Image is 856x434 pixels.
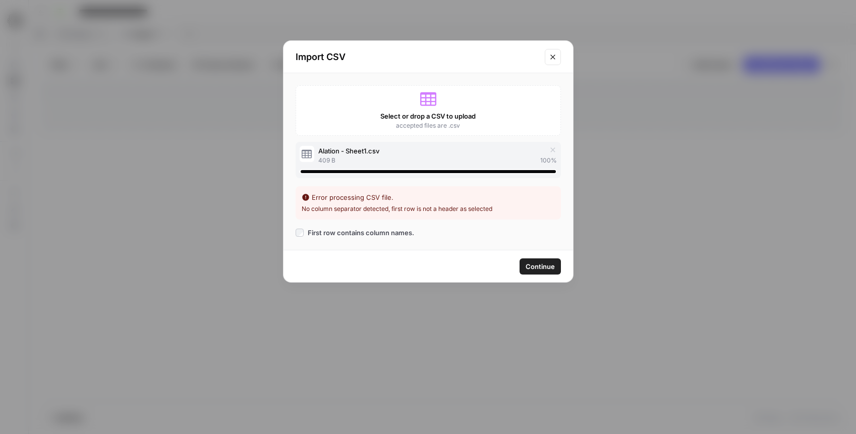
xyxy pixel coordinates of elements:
span: First row contains column names. [308,228,414,238]
h2: Import CSV [296,50,539,64]
input: First row contains column names. [296,229,304,237]
span: Continue [526,261,555,272]
div: Error processing CSV file. [302,192,555,202]
span: 100 % [540,156,557,165]
button: Continue [520,258,561,275]
span: 409 B [318,156,335,165]
span: accepted files are .csv [396,121,460,130]
button: Close modal [545,49,561,65]
li: No column separator detected, first row is not a header as selected [302,204,555,213]
span: Alation - Sheet1.csv [318,146,379,156]
span: Select or drop a CSV to upload [380,111,476,121]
